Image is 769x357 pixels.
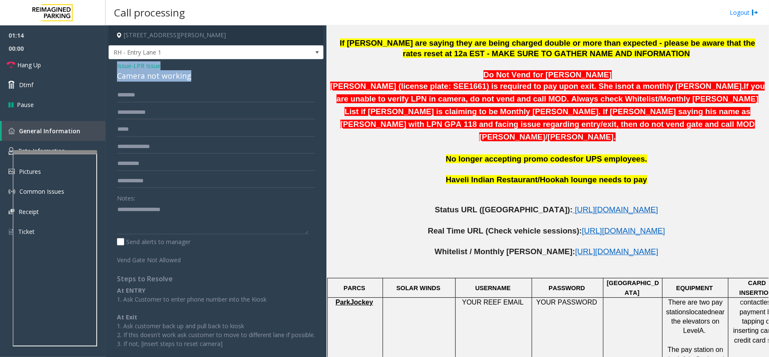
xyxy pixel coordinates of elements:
[17,60,41,69] span: Hang Up
[8,128,15,134] img: 'icon'
[2,121,106,141] a: General Information
[475,285,511,291] span: USERNAME
[582,226,665,235] span: [URL][DOMAIN_NAME]
[549,285,585,291] span: PASSWORD
[133,61,160,70] span: LPR Issue
[8,228,14,236] img: 'icon'
[435,247,575,256] span: Whitelist / Monthly [PERSON_NAME]:
[666,299,723,315] span: There are two pay stations
[117,61,131,70] span: Issue
[740,300,744,306] span: C
[109,25,323,45] h4: [STREET_ADDRESS][PERSON_NAME]
[446,175,647,184] span: Haveli Indian Restaurant/Hookah lounge needs to pay
[117,70,315,82] div: Camera not working
[671,308,725,335] span: near the elevators on Level
[397,285,440,291] span: SOLAR WINDS
[117,275,315,283] h4: Steps to Resolve
[8,147,14,155] img: 'icon'
[575,247,658,256] span: [URL][DOMAIN_NAME]
[117,313,137,321] b: At Exit
[117,191,135,203] label: Notes:
[337,82,765,141] span: If you are unable to verify LPN in camera, do not vend and call MOD. Always check Whitelist/Month...
[536,299,597,306] span: YOUR PASSWORD
[462,299,524,306] span: YOUR REEF EMAIL
[575,207,658,214] a: [URL][DOMAIN_NAME]
[330,82,622,91] span: [PERSON_NAME] (license plate: SEE1661) is required to pay upon exit. She is
[18,147,65,155] span: Rate Information
[17,100,34,109] span: Pause
[109,46,280,59] span: RH - Entry Lane 1
[336,299,373,306] span: ParkJockey
[19,80,33,89] span: Dtmf
[19,127,80,135] span: General Information
[582,228,665,235] a: [URL][DOMAIN_NAME]
[573,154,647,163] span: for UPS employees.
[575,205,658,214] span: [URL][DOMAIN_NAME]
[8,209,14,214] img: 'icon'
[117,330,315,339] p: 2. If this doesn't work ask customer to move to different lane if possible.
[117,237,190,246] label: Send alerts to manager
[344,285,365,291] span: PARCS
[336,299,373,306] a: ParkJockey
[131,62,160,70] span: -
[752,8,758,17] img: logout
[330,82,744,91] span: not a monthly [PERSON_NAME].
[607,280,659,296] span: [GEOGRAPHIC_DATA]
[428,226,582,235] span: Real Time URL (Check vehicle sessions):
[690,308,712,316] span: located
[8,188,15,195] img: 'icon'
[446,154,573,163] span: No longer accepting promo codes
[484,70,612,79] span: Do Not Vend for [PERSON_NAME]
[699,327,706,334] span: A.
[117,286,145,294] b: At ENTRY
[117,321,315,330] p: 1. Ask customer back up and pull back to kiosk
[730,8,758,17] a: Logout
[117,339,315,348] p: 3. If not, [insert steps to reset camera]
[110,2,189,23] h3: Call processing
[575,249,658,255] a: [URL][DOMAIN_NAME]
[117,295,315,304] p: 1. Ask Customer to enter phone number into the Kiosk
[435,205,573,214] span: Status URL ([GEOGRAPHIC_DATA]):
[676,285,713,291] span: EQUIPMENT
[115,253,199,264] label: Vend Gate Not Allowed
[8,169,15,174] img: 'icon'
[340,38,755,58] span: If [PERSON_NAME] are saying they are being charged double or more than expected - please be aware...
